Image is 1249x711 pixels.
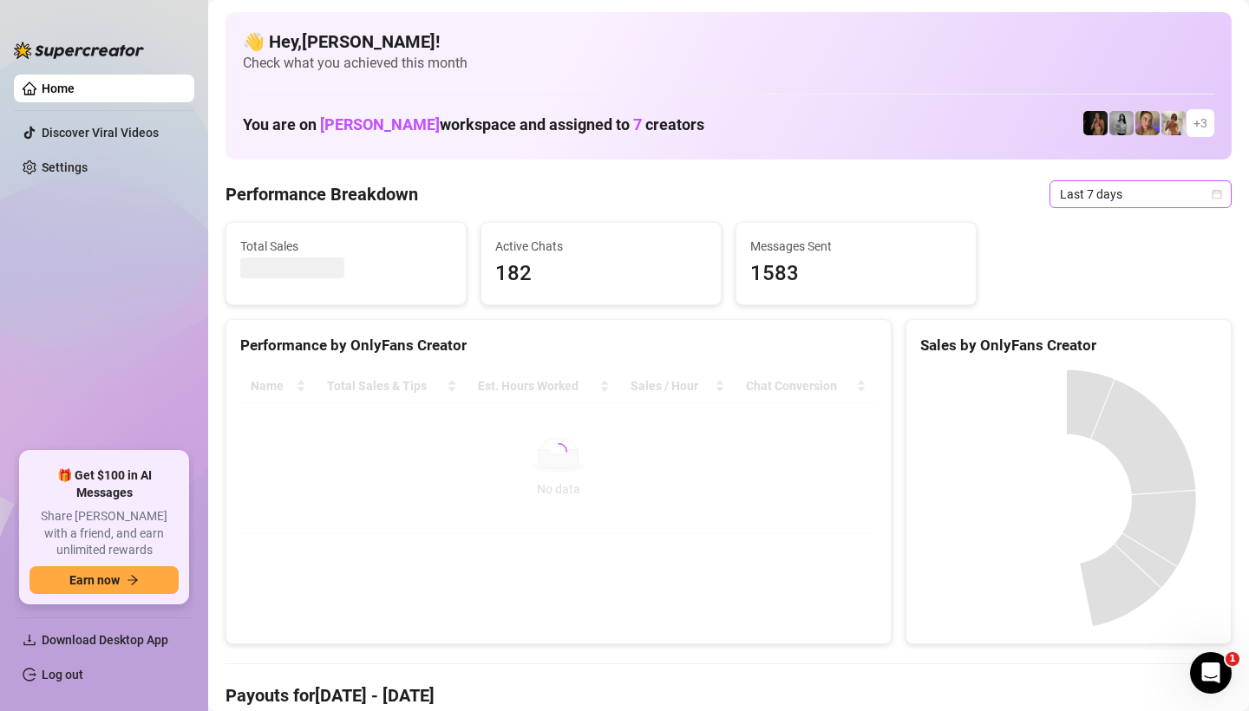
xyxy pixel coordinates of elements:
[1226,652,1239,666] span: 1
[243,29,1214,54] h4: 👋 Hey, [PERSON_NAME] !
[243,54,1214,73] span: Check what you achieved this month
[495,258,707,290] span: 182
[69,573,120,587] span: Earn now
[42,126,159,140] a: Discover Viral Videos
[1060,181,1221,207] span: Last 7 days
[750,237,962,256] span: Messages Sent
[29,467,179,501] span: 🎁 Get $100 in AI Messages
[1212,189,1222,199] span: calendar
[226,683,1232,708] h4: Payouts for [DATE] - [DATE]
[1161,111,1186,135] img: Green
[1109,111,1134,135] img: A
[495,237,707,256] span: Active Chats
[42,82,75,95] a: Home
[633,115,642,134] span: 7
[1083,111,1108,135] img: D
[127,574,139,586] span: arrow-right
[29,508,179,559] span: Share [PERSON_NAME] with a friend, and earn unlimited rewards
[1190,652,1232,694] iframe: Intercom live chat
[550,443,567,460] span: loading
[29,566,179,594] button: Earn nowarrow-right
[42,633,168,647] span: Download Desktop App
[226,182,418,206] h4: Performance Breakdown
[320,115,440,134] span: [PERSON_NAME]
[920,334,1217,357] div: Sales by OnlyFans Creator
[243,115,704,134] h1: You are on workspace and assigned to creators
[750,258,962,290] span: 1583
[1193,114,1207,133] span: + 3
[42,160,88,174] a: Settings
[23,633,36,647] span: download
[14,42,144,59] img: logo-BBDzfeDw.svg
[240,237,452,256] span: Total Sales
[42,668,83,682] a: Log out
[1135,111,1160,135] img: Cherry
[240,334,877,357] div: Performance by OnlyFans Creator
